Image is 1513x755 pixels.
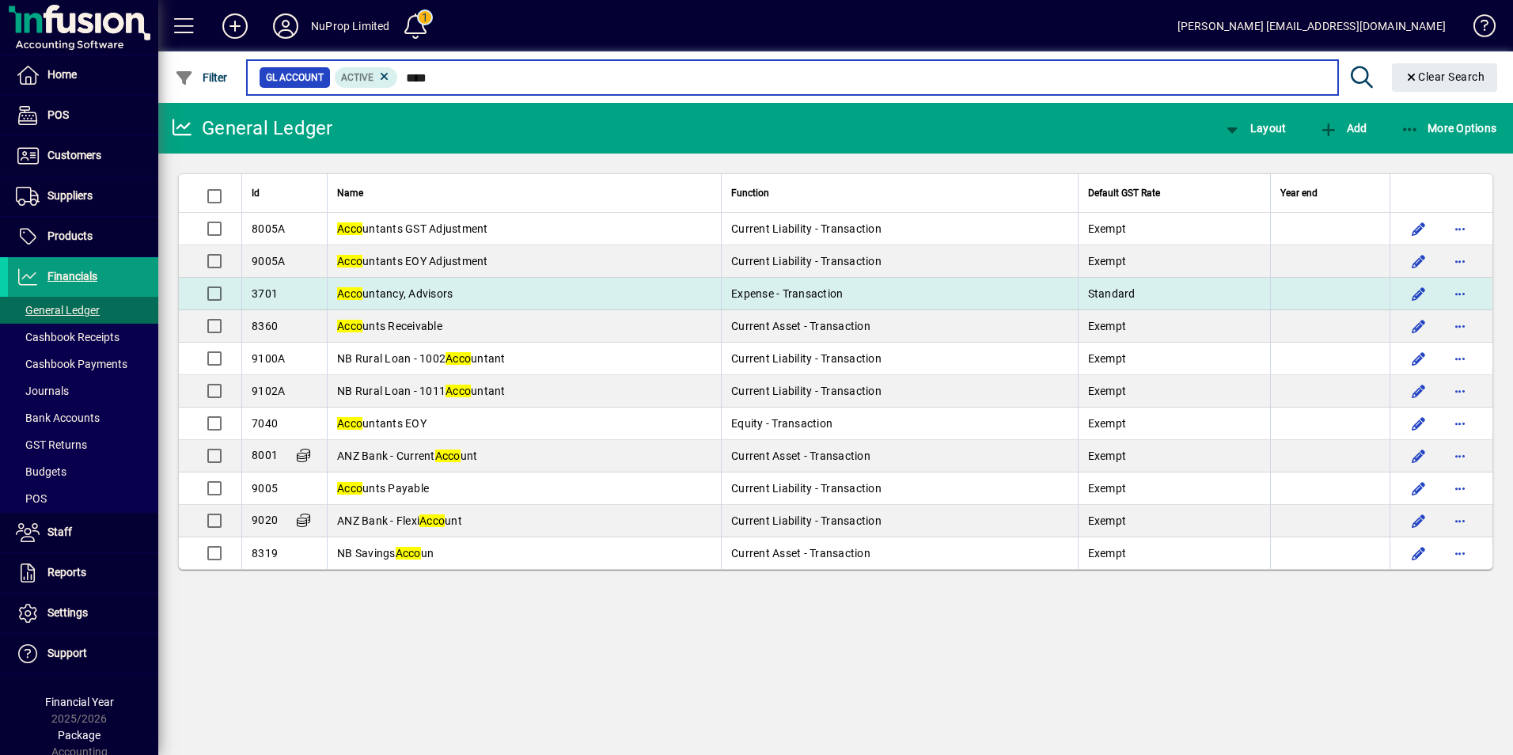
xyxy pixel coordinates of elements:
button: Profile [260,12,311,40]
button: Add [210,12,260,40]
span: Current Liability - Transaction [731,255,882,267]
span: GL Account [266,70,324,85]
span: POS [47,108,69,121]
button: More options [1447,346,1473,371]
em: Acco [337,320,362,332]
a: Support [8,634,158,673]
mat-chip: Activation Status: Active [335,67,398,88]
span: Current Liability - Transaction [731,222,882,235]
span: Current Asset - Transaction [731,450,870,462]
div: General Ledger [170,116,333,141]
span: NB Rural Loan - 1002 untant [337,352,506,365]
a: Staff [8,513,158,552]
button: Edit [1406,281,1431,306]
a: Cashbook Receipts [8,324,158,351]
a: GST Returns [8,431,158,458]
a: Customers [8,136,158,176]
button: More options [1447,216,1473,241]
span: NB Rural Loan - 1011 untant [337,385,506,397]
button: Edit [1406,313,1431,339]
span: Suppliers [47,189,93,202]
button: More options [1447,249,1473,274]
span: Filter [175,71,228,84]
button: More options [1447,313,1473,339]
span: Exempt [1088,450,1127,462]
span: 8005A [252,222,285,235]
div: Id [252,184,317,202]
span: untants EOY Adjustment [337,255,488,267]
span: unts Receivable [337,320,442,332]
span: Financials [47,270,97,283]
a: Journals [8,377,158,404]
a: Products [8,217,158,256]
button: Edit [1406,378,1431,404]
span: Home [47,68,77,81]
div: Name [337,184,711,202]
a: POS [8,485,158,512]
span: Support [47,647,87,659]
span: 3701 [252,287,278,300]
span: Name [337,184,363,202]
span: Bank Accounts [16,412,100,424]
button: More options [1447,378,1473,404]
span: 8319 [252,547,278,560]
span: untancy, Advisors [337,287,453,300]
button: More options [1447,541,1473,566]
span: Exempt [1088,417,1127,430]
a: POS [8,96,158,135]
button: More options [1447,476,1473,501]
em: Acco [337,222,362,235]
span: Current Asset - Transaction [731,547,870,560]
span: 8360 [252,320,278,332]
span: Cashbook Receipts [16,331,119,343]
span: Function [731,184,769,202]
em: Acco [337,287,362,300]
em: Acco [435,450,461,462]
span: untants GST Adjustment [337,222,488,235]
button: More Options [1397,114,1501,142]
span: GST Returns [16,438,87,451]
span: Staff [47,525,72,538]
em: Acco [446,385,471,397]
button: Edit [1406,443,1431,469]
button: Edit [1406,476,1431,501]
span: Settings [47,606,88,619]
span: Exempt [1088,320,1127,332]
span: Package [58,729,100,742]
span: Current Liability - Transaction [731,482,882,495]
span: Exempt [1088,514,1127,527]
button: Edit [1406,346,1431,371]
span: Equity - Transaction [731,417,832,430]
span: Journals [16,385,69,397]
span: Default GST Rate [1088,184,1160,202]
span: 7040 [252,417,278,430]
span: General Ledger [16,304,100,317]
button: Edit [1406,411,1431,436]
button: Edit [1406,216,1431,241]
a: Bank Accounts [8,404,158,431]
em: Acco [337,417,362,430]
button: Add [1315,114,1371,142]
span: Year end [1280,184,1318,202]
button: More options [1447,443,1473,469]
button: Filter [171,63,232,92]
span: Active [341,72,374,83]
span: Exempt [1088,352,1127,365]
span: Current Liability - Transaction [731,385,882,397]
button: More options [1447,281,1473,306]
button: More options [1447,411,1473,436]
button: More options [1447,508,1473,533]
span: 9100A [252,352,285,365]
span: unts Payable [337,482,429,495]
span: ANZ Bank - Flexi unt [337,514,462,527]
span: Exempt [1088,547,1127,560]
div: [PERSON_NAME] [EMAIL_ADDRESS][DOMAIN_NAME] [1177,13,1446,39]
button: Edit [1406,249,1431,274]
span: Current Asset - Transaction [731,320,870,332]
span: Exempt [1088,255,1127,267]
span: Layout [1223,122,1286,135]
span: Financial Year [45,696,114,708]
span: Clear Search [1405,70,1485,83]
div: NuProp Limited [311,13,389,39]
a: Home [8,55,158,95]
